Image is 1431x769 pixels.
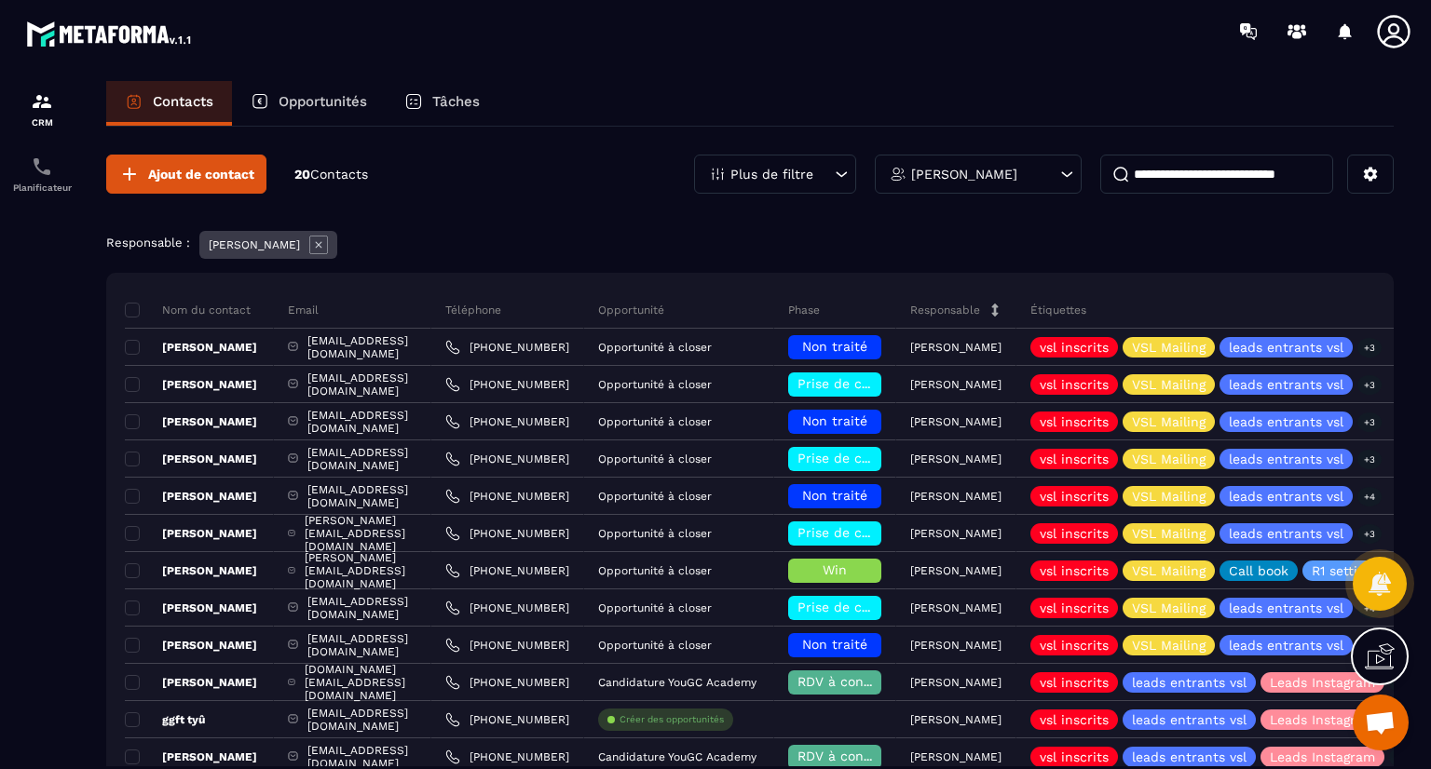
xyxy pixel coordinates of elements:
button: Ajout de contact [106,155,266,194]
p: [PERSON_NAME] [125,675,257,690]
a: [PHONE_NUMBER] [445,414,569,429]
a: [PHONE_NUMBER] [445,340,569,355]
p: leads entrants vsl [1229,378,1343,391]
a: [PHONE_NUMBER] [445,563,569,578]
span: Non traité [802,488,867,503]
p: Créer des opportunités [620,713,724,726]
p: Opportunité à closer [598,415,712,428]
p: CRM [5,117,79,128]
p: [PERSON_NAME] [910,378,1002,391]
a: [PHONE_NUMBER] [445,526,569,541]
p: Opportunité à closer [598,527,712,540]
p: [PERSON_NAME] [125,600,257,615]
p: [PERSON_NAME] [125,414,257,429]
p: Tâches [432,93,480,110]
p: [PERSON_NAME] [910,713,1002,726]
p: vsl inscrits [1040,378,1109,391]
p: [PERSON_NAME] [910,639,1002,652]
p: Opportunité à closer [598,564,712,577]
p: Candidature YouGC Academy [598,750,756,763]
p: Call book [1229,564,1288,577]
p: 20 [294,166,368,183]
p: [PERSON_NAME] [209,238,300,251]
a: Opportunités [232,81,386,126]
p: [PERSON_NAME] [125,452,257,466]
p: [PERSON_NAME] [910,490,1002,503]
p: R1 setting [1312,564,1372,577]
span: Win [823,562,847,577]
a: [PHONE_NUMBER] [445,675,569,690]
span: Prise de contact effectuée [797,600,970,614]
p: Opportunité à closer [598,341,712,354]
p: leads entrants vsl [1229,452,1343,465]
p: [PERSON_NAME] [125,749,257,764]
p: vsl inscrits [1040,527,1109,540]
img: formation [31,90,53,113]
p: leads entrants vsl [1132,676,1247,689]
span: Non traité [802,339,867,354]
p: [PERSON_NAME] [125,638,257,653]
p: +3 [1357,412,1382,432]
p: Leads Instagram [1270,750,1375,763]
p: Opportunité à closer [598,601,712,614]
p: [PERSON_NAME] [125,489,257,504]
p: Email [288,303,319,317]
p: [PERSON_NAME] [910,527,1002,540]
span: Prise de contact effectuée [797,525,970,540]
p: Opportunité à closer [598,490,712,503]
p: VSL Mailing [1132,415,1206,428]
p: leads entrants vsl [1229,490,1343,503]
a: [PHONE_NUMBER] [445,749,569,764]
img: logo [26,17,194,50]
a: schedulerschedulerPlanificateur [5,142,79,207]
p: vsl inscrits [1040,341,1109,354]
p: VSL Mailing [1132,564,1206,577]
p: Leads Instagram [1270,676,1375,689]
a: [PHONE_NUMBER] [445,489,569,504]
p: vsl inscrits [1040,713,1109,726]
p: [PERSON_NAME] [125,377,257,392]
p: [PERSON_NAME] [910,750,1002,763]
p: Candidature YouGC Academy [598,676,756,689]
p: [PERSON_NAME] [910,676,1002,689]
p: Téléphone [445,303,501,317]
p: [PERSON_NAME] [910,341,1002,354]
span: Prise de contact effectuée [797,451,970,465]
a: Ouvrir le chat [1353,695,1409,750]
a: [PHONE_NUMBER] [445,638,569,653]
p: [PERSON_NAME] [910,564,1002,577]
p: Responsable [910,303,980,317]
p: vsl inscrits [1040,490,1109,503]
p: vsl inscrits [1040,676,1109,689]
p: [PERSON_NAME] [125,563,257,578]
p: leads entrants vsl [1132,713,1247,726]
p: Opportunités [279,93,367,110]
p: vsl inscrits [1040,564,1109,577]
p: VSL Mailing [1132,527,1206,540]
p: vsl inscrits [1040,452,1109,465]
p: Nom du contact [125,303,251,317]
a: [PHONE_NUMBER] [445,452,569,466]
p: Planificateur [5,182,79,193]
p: leads entrants vsl [1229,341,1343,354]
span: RDV à confimer ❓ [797,749,918,763]
p: +3 [1357,450,1382,469]
p: [PERSON_NAME] [910,601,1002,614]
span: Non traité [802,637,867,652]
p: Leads Instagram [1270,713,1375,726]
img: scheduler [31,155,53,178]
p: vsl inscrits [1040,750,1109,763]
p: Plus de filtre [730,168,813,181]
p: Phase [788,303,820,317]
a: [PHONE_NUMBER] [445,377,569,392]
p: vsl inscrits [1040,639,1109,652]
p: Étiquettes [1030,303,1086,317]
p: vsl inscrits [1040,601,1109,614]
p: leads entrants vsl [1229,601,1343,614]
p: VSL Mailing [1132,378,1206,391]
p: Opportunité à closer [598,452,712,465]
a: Tâches [386,81,498,126]
p: VSL Mailing [1132,341,1206,354]
a: Contacts [106,81,232,126]
p: +3 [1357,338,1382,358]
